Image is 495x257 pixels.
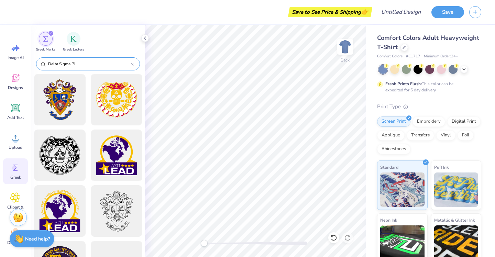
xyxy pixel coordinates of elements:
div: Applique [377,130,405,141]
div: Rhinestones [377,144,410,154]
span: # C1717 [406,54,420,59]
span: Greek Letters [63,47,84,52]
div: Embroidery [412,116,445,127]
span: Standard [380,164,398,171]
div: filter for Greek Letters [63,32,84,52]
img: Back [338,40,352,54]
span: Puff Ink [434,164,449,171]
span: Comfort Colors [377,54,403,59]
div: Foil [458,130,474,141]
input: Try "Alpha" [47,60,131,67]
button: filter button [36,32,55,52]
span: Image AI [8,55,24,60]
span: Neon Ink [380,216,397,224]
span: Upload [9,145,22,150]
span: Minimum Order: 24 + [424,54,458,59]
span: Metallic & Glitter Ink [434,216,475,224]
span: Designs [8,85,23,90]
div: Screen Print [377,116,410,127]
button: Save [431,6,464,18]
div: Print Type [377,103,481,111]
span: Comfort Colors Adult Heavyweight T-Shirt [377,34,479,51]
span: Decorate [7,240,24,245]
div: Transfers [407,130,434,141]
span: 👉 [361,8,368,16]
span: Greek Marks [36,47,55,52]
div: Digital Print [447,116,481,127]
img: Puff Ink [434,172,478,207]
img: Standard [380,172,425,207]
div: Back [341,57,350,63]
div: This color can be expedited for 5 day delivery. [385,81,470,93]
div: Vinyl [436,130,455,141]
div: Accessibility label [201,240,208,247]
img: Greek Letters Image [70,35,77,42]
button: filter button [63,32,84,52]
span: Clipart & logos [4,204,27,215]
strong: Need help? [25,236,50,242]
span: Add Text [7,115,24,120]
input: Untitled Design [376,5,426,19]
img: Greek Marks Image [43,36,48,42]
strong: Fresh Prints Flash: [385,81,422,87]
span: Greek [10,175,21,180]
div: filter for Greek Marks [36,32,55,52]
div: Save to See Price & Shipping [290,7,371,17]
